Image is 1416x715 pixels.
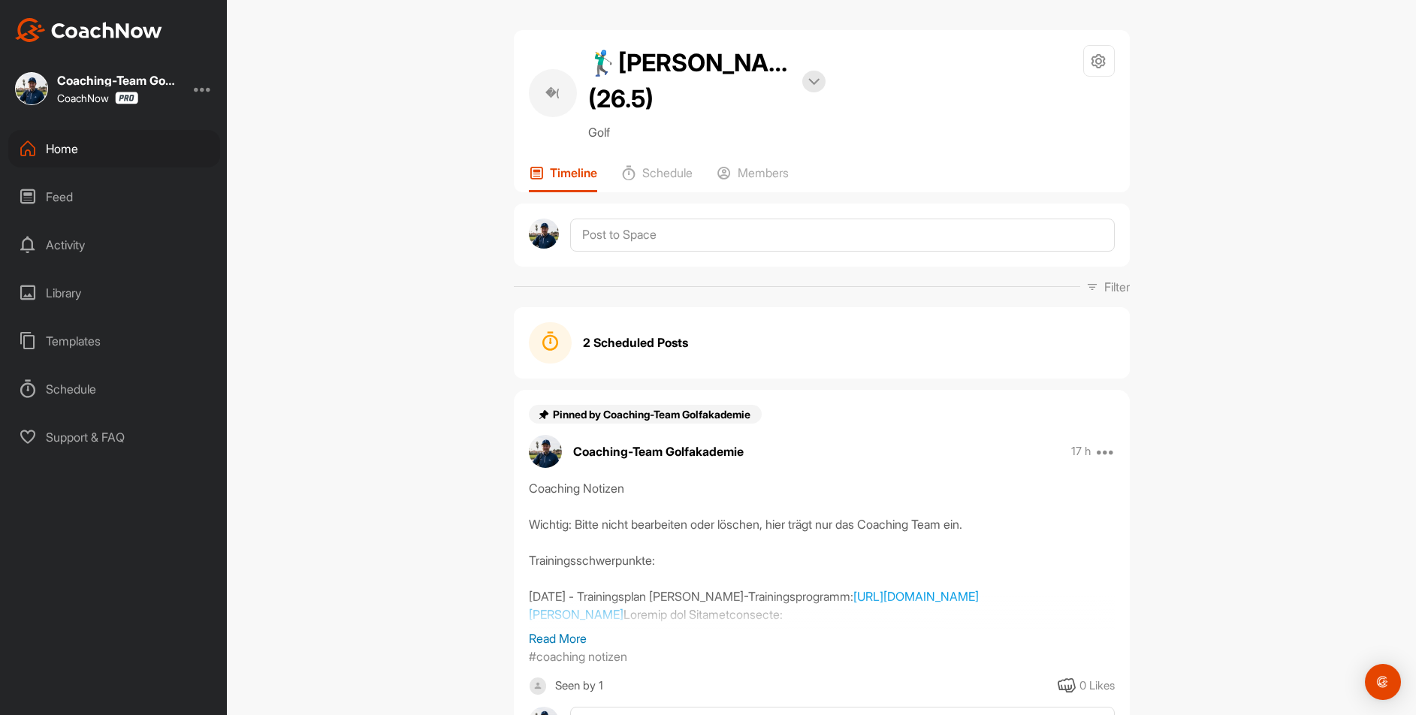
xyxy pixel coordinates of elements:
div: Support & FAQ [8,418,220,456]
div: Templates [8,322,220,360]
p: Members [738,165,789,180]
div: Schedule [8,370,220,408]
img: square_default-ef6cabf814de5a2bf16c804365e32c732080f9872bdf737d349900a9daf73cf9.png [529,677,548,695]
p: Timeline [550,165,597,180]
p: Schedule [642,165,693,180]
p: Filter [1104,278,1130,296]
div: Feed [8,178,220,216]
img: avatar [529,219,560,249]
strong: 2 Scheduled Posts [583,333,688,351]
div: Coaching Notizen Wichtig: Bitte nicht bearbeiten oder löschen, hier trägt nur das Coaching Team e... [529,479,1115,629]
p: Read More [529,629,1115,647]
h2: 🏌‍♂[PERSON_NAME] (26.5) [588,45,791,117]
p: Coaching-Team Golfakademie [573,442,744,460]
div: Home [8,130,220,167]
p: 17 h [1071,444,1091,459]
img: pin [538,409,550,421]
div: Activity [8,226,220,264]
img: CoachNow [15,18,162,42]
div: 0 Likes [1079,677,1115,695]
p: Golf [588,123,826,141]
div: Coaching-Team Golfakademie [57,74,177,86]
img: arrow-down [808,78,820,86]
img: avatar [529,435,562,468]
img: CoachNow Pro [115,92,138,104]
div: CoachNow [57,92,138,104]
span: Pinned by Coaching-Team Golfakademie [553,408,753,421]
div: Open Intercom Messenger [1365,664,1401,700]
img: square_76f96ec4196c1962453f0fa417d3756b.jpg [15,72,48,105]
div: Seen by 1 [555,677,603,695]
div: �( [529,69,577,117]
div: Library [8,274,220,312]
p: #coaching notizen [529,647,627,665]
